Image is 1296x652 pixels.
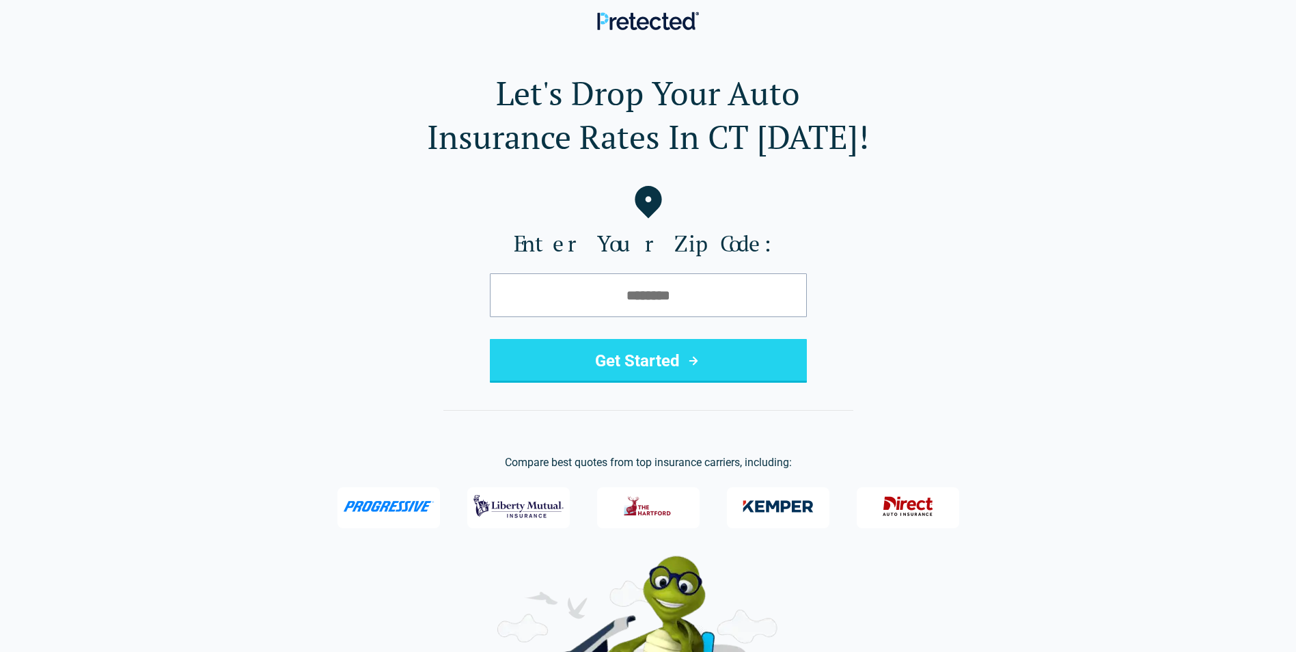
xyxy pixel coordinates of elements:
img: Pretected [597,12,699,30]
img: Kemper [733,489,823,524]
img: The Hartford [615,489,682,524]
p: Compare best quotes from top insurance carriers, including: [22,454,1274,471]
button: Get Started [490,339,807,383]
img: Liberty Mutual [473,489,564,524]
label: Enter Your Zip Code: [22,230,1274,257]
img: Direct General [874,489,941,524]
img: Progressive [343,501,435,512]
h1: Let's Drop Your Auto Insurance Rates In CT [DATE]! [22,71,1274,159]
